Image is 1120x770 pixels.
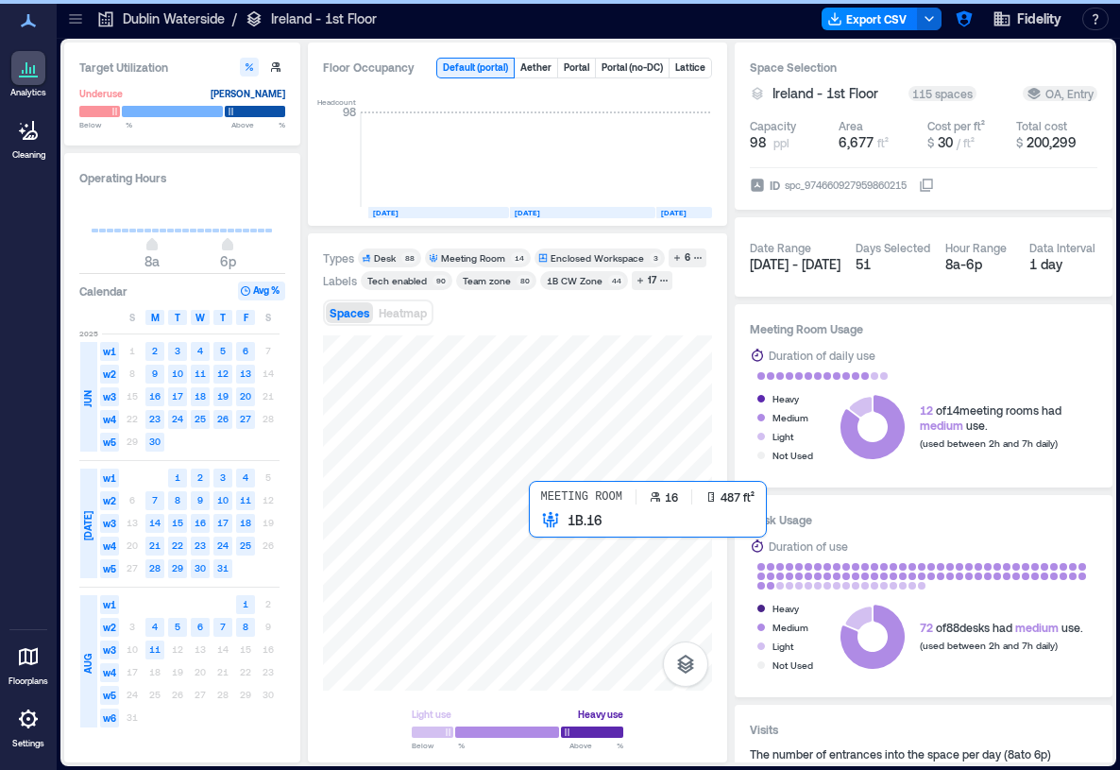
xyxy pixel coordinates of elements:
span: 6,677 [839,134,874,150]
text: 30 [149,436,161,447]
span: 200,299 [1027,134,1077,150]
span: w5 [100,433,119,452]
text: 2 [197,471,203,483]
p: Cleaning [12,149,45,161]
text: [DATE] [515,208,540,217]
text: 8 [175,494,180,505]
text: 15 [172,517,183,528]
span: Spaces [330,306,369,319]
text: 11 [195,368,206,379]
div: Hour Range [945,240,1007,255]
text: [DATE] [661,208,687,217]
div: Area [839,118,863,133]
span: F [244,310,248,325]
h3: Calendar [79,282,127,300]
div: [PERSON_NAME] [211,84,285,103]
p: Ireland - 1st Floor [271,9,377,28]
button: 6 [669,248,706,267]
text: 28 [149,562,161,573]
text: 8 [243,621,248,632]
div: 14 [511,252,527,264]
span: Below % [79,119,132,130]
div: Heavy [772,599,799,618]
div: Duration of use [769,537,848,556]
text: 22 [172,539,183,551]
button: 98 ppl [750,133,831,152]
div: Total cost [1016,118,1067,133]
span: Ireland - 1st Floor [772,84,878,103]
button: Ireland - 1st Floor [772,84,901,103]
button: Portal [558,59,595,77]
span: 72 [920,621,933,634]
span: T [175,310,180,325]
span: (used between 2h and 7h daily) [920,640,1058,651]
span: w1 [100,469,119,488]
div: Cost per ft² [927,118,985,133]
button: Default (portal) [437,59,514,77]
button: IDspc_974660927959860215 [919,178,934,193]
div: 80 [517,275,533,286]
div: of 88 desks had use. [920,620,1083,635]
span: $ [1016,136,1023,149]
button: 17 [632,271,672,290]
h3: Desk Usage [750,510,1097,529]
div: Tech enabled [367,274,427,287]
div: 1 day [1029,255,1098,274]
h3: Visits [750,720,1097,739]
button: Lattice [670,59,711,77]
button: Heatmap [375,302,431,323]
text: 5 [220,345,226,356]
button: $ 30 / ft² [927,133,1009,152]
text: 5 [175,621,180,632]
div: Underuse [79,84,123,103]
div: 17 [645,272,659,289]
span: w3 [100,387,119,406]
span: M [151,310,160,325]
div: Data Interval [1029,240,1095,255]
text: 16 [195,517,206,528]
span: Heatmap [379,306,427,319]
text: 3 [175,345,180,356]
text: 14 [149,517,161,528]
span: w6 [100,709,119,727]
text: 23 [149,413,161,424]
span: w3 [100,514,119,533]
a: Analytics [5,45,52,104]
p: Analytics [10,87,46,98]
text: 6 [243,345,248,356]
div: The number of entrances into the space per day ( 8a to 6p ) [750,746,1097,761]
a: Cleaning [5,108,52,166]
text: 2 [152,345,158,356]
div: 6 [682,249,693,266]
h3: Target Utilization [79,58,285,77]
div: Days Selected [856,240,930,255]
span: 12 [920,403,933,417]
span: [DATE] - [DATE] [750,256,840,272]
p: Dublin Waterside [123,9,225,28]
span: 6p [220,253,236,269]
div: OA, Entry [1027,86,1094,101]
span: 8a [144,253,160,269]
h3: Operating Hours [79,168,285,187]
span: 30 [938,134,953,150]
button: Portal (no-DC) [596,59,669,77]
text: 9 [152,368,158,379]
div: 3 [650,252,661,264]
a: Settings [6,696,51,755]
p: / [232,9,237,28]
a: Floorplans [3,634,54,693]
text: 25 [195,413,206,424]
text: 3 [220,471,226,483]
div: 90 [433,275,449,286]
span: w2 [100,365,119,384]
text: 26 [217,413,229,424]
text: 17 [217,517,229,528]
p: Floorplans [8,676,48,687]
div: Light use [412,705,451,724]
span: w4 [100,537,119,556]
div: Enclosed Workspace [551,251,644,265]
span: ppl [773,135,789,150]
p: Settings [12,738,44,749]
span: w4 [100,663,119,682]
text: 21 [149,539,161,551]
